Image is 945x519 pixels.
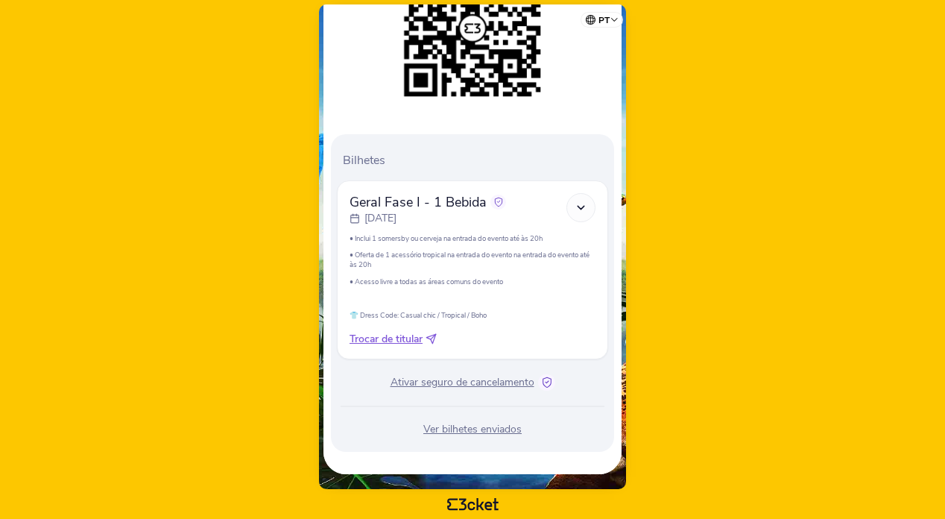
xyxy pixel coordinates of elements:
[391,375,534,390] span: Ativar seguro de cancelamento
[350,193,506,211] span: Geral Fase I - 1 Bebida
[337,422,608,437] div: Ver bilhetes enviados
[350,332,423,347] span: Trocar de titular
[350,250,595,269] p: • Oferta de 1 acessório tropical na entrada do evento na entrada do evento até às 20h
[350,277,595,286] p: • Acesso livre a todas as áreas comuns do evento
[350,233,595,243] p: • Inclui 1 somersby ou cerveja na entrada do evento até às 20h
[343,152,608,169] p: Bilhetes
[364,211,396,226] p: [DATE]
[350,310,595,320] p: 👕 Dress Code: Casual chic / Tropical / Boho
